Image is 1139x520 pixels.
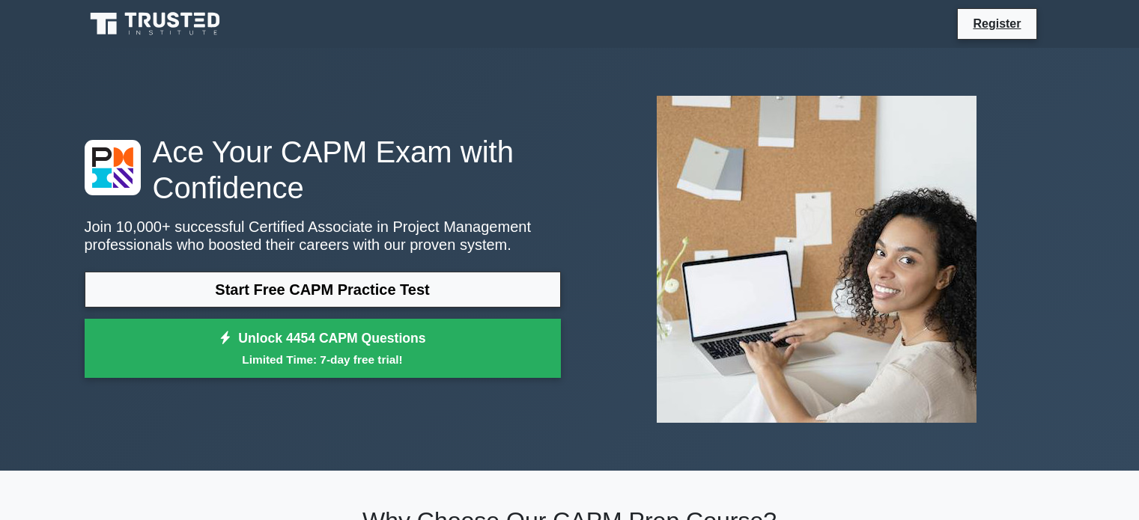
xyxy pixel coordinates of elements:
[103,351,542,368] small: Limited Time: 7-day free trial!
[85,218,561,254] p: Join 10,000+ successful Certified Associate in Project Management professionals who boosted their...
[964,14,1030,33] a: Register
[85,134,561,206] h1: Ace Your CAPM Exam with Confidence
[85,272,561,308] a: Start Free CAPM Practice Test
[85,319,561,379] a: Unlock 4454 CAPM QuestionsLimited Time: 7-day free trial!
